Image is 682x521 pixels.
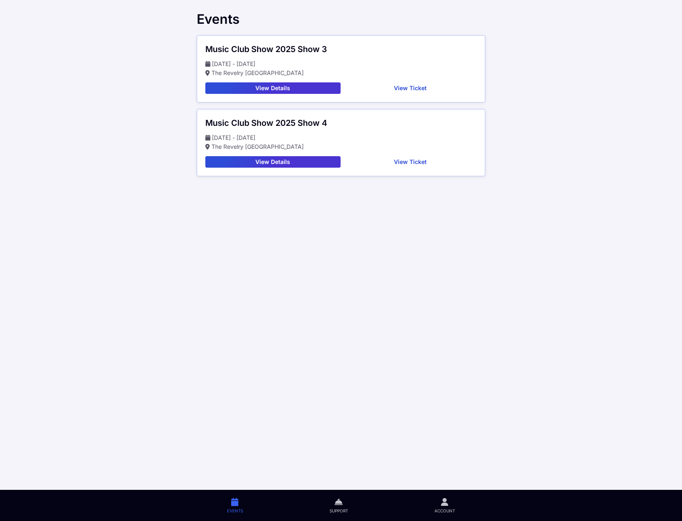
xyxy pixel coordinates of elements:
[197,11,485,27] div: Events
[205,142,477,151] p: The Revelry [GEOGRAPHIC_DATA]
[205,156,341,168] button: View Details
[286,490,391,521] a: Support
[205,118,477,128] div: Music Club Show 2025 Show 4
[344,156,477,168] button: View Ticket
[205,44,477,55] div: Music Club Show 2025 Show 3
[227,508,243,514] span: Events
[205,133,477,142] p: [DATE] - [DATE]
[344,82,477,94] button: View Ticket
[205,82,341,94] button: View Details
[330,508,348,514] span: Support
[184,490,286,521] a: Events
[434,508,455,514] span: Account
[205,59,477,68] p: [DATE] - [DATE]
[391,490,498,521] a: Account
[205,68,477,77] p: The Revelry [GEOGRAPHIC_DATA]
